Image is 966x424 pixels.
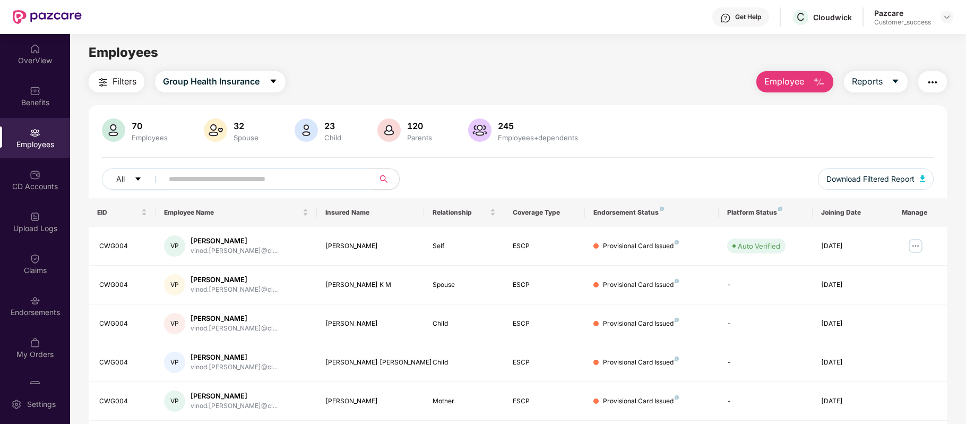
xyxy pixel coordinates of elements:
[269,77,278,87] span: caret-down
[433,208,488,217] span: Relationship
[920,175,925,182] img: svg+xml;base64,PHN2ZyB4bWxucz0iaHR0cDovL3d3dy53My5vcmcvMjAwMC9zdmciIHhtbG5zOnhsaW5rPSJodHRwOi8vd3...
[603,396,679,406] div: Provisional Card Issued
[164,352,185,373] div: VP
[405,121,434,131] div: 120
[424,198,505,227] th: Relationship
[30,337,40,348] img: svg+xml;base64,PHN2ZyBpZD0iTXlfT3JkZXJzIiBkYXRhLW5hbWU9Ik15IE9yZGVycyIgeG1sbnM9Imh0dHA6Ly93d3cudz...
[30,44,40,54] img: svg+xml;base64,PHN2ZyBpZD0iSG9tZSIgeG1sbnM9Imh0dHA6Ly93d3cudzMub3JnLzIwMDAvc3ZnIiB3aWR0aD0iMjAiIG...
[818,168,934,190] button: Download Filtered Report
[720,13,731,23] img: svg+xml;base64,PHN2ZyBpZD0iSGVscC0zMngzMiIgeG1sbnM9Imh0dHA6Ly93d3cudzMub3JnLzIwMDAvc3ZnIiB3aWR0aD...
[433,396,496,406] div: Mother
[191,275,278,285] div: [PERSON_NAME]
[943,13,951,21] img: svg+xml;base64,PHN2ZyBpZD0iRHJvcGRvd24tMzJ4MzIiIHhtbG5zPSJodHRwOi8vd3d3LnczLm9yZy8yMDAwL3N2ZyIgd2...
[30,253,40,264] img: svg+xml;base64,PHN2ZyBpZD0iQ2xhaW0iIHhtbG5zPSJodHRwOi8vd3d3LnczLm9yZy8yMDAwL3N2ZyIgd2lkdGg9IjIwIi...
[826,173,915,185] span: Download Filtered Report
[164,391,185,412] div: VP
[102,168,167,190] button: Allcaret-down
[97,208,139,217] span: EID
[191,236,278,246] div: [PERSON_NAME]
[30,295,40,306] img: svg+xml;base64,PHN2ZyBpZD0iRW5kb3JzZW1lbnRzIiB4bWxucz0iaHR0cDovL3d3dy53My5vcmcvMjAwMC9zdmciIHdpZH...
[821,358,885,368] div: [DATE]
[719,266,813,304] td: -
[89,198,156,227] th: EID
[191,324,278,334] div: vinod.[PERSON_NAME]@cl...
[926,76,939,89] img: svg+xml;base64,PHN2ZyB4bWxucz0iaHR0cDovL3d3dy53My5vcmcvMjAwMC9zdmciIHdpZHRoPSIyNCIgaGVpZ2h0PSIyNC...
[719,382,813,421] td: -
[102,118,125,142] img: svg+xml;base64,PHN2ZyB4bWxucz0iaHR0cDovL3d3dy53My5vcmcvMjAwMC9zdmciIHhtbG5zOnhsaW5rPSJodHRwOi8vd3...
[778,207,782,211] img: svg+xml;base64,PHN2ZyB4bWxucz0iaHR0cDovL3d3dy53My5vcmcvMjAwMC9zdmciIHdpZHRoPSI4IiBoZWlnaHQ9IjgiIH...
[735,13,761,21] div: Get Help
[433,319,496,329] div: Child
[513,241,576,251] div: ESCP
[603,358,679,368] div: Provisional Card Issued
[603,280,679,290] div: Provisional Card Issued
[89,71,144,92] button: Filters
[99,358,147,368] div: CWG004
[191,352,278,362] div: [PERSON_NAME]
[821,280,885,290] div: [DATE]
[513,396,576,406] div: ESCP
[821,319,885,329] div: [DATE]
[11,399,22,410] img: svg+xml;base64,PHN2ZyBpZD0iU2V0dGluZy0yMHgyMCIgeG1sbnM9Imh0dHA6Ly93d3cudzMub3JnLzIwMDAvc3ZnIiB3aW...
[675,240,679,244] img: svg+xml;base64,PHN2ZyB4bWxucz0iaHR0cDovL3d3dy53My5vcmcvMjAwMC9zdmciIHdpZHRoPSI4IiBoZWlnaHQ9IjgiIH...
[513,280,576,290] div: ESCP
[433,280,496,290] div: Spouse
[231,133,261,142] div: Spouse
[325,358,416,368] div: [PERSON_NAME] [PERSON_NAME]
[593,208,711,217] div: Endorsement Status
[660,207,664,211] img: svg+xml;base64,PHN2ZyB4bWxucz0iaHR0cDovL3d3dy53My5vcmcvMjAwMC9zdmciIHdpZHRoPSI4IiBoZWlnaHQ9IjgiIH...
[99,396,147,406] div: CWG004
[134,175,142,184] span: caret-down
[325,396,416,406] div: [PERSON_NAME]
[513,358,576,368] div: ESCP
[675,395,679,400] img: svg+xml;base64,PHN2ZyB4bWxucz0iaHR0cDovL3d3dy53My5vcmcvMjAwMC9zdmciIHdpZHRoPSI4IiBoZWlnaHQ9IjgiIH...
[295,118,318,142] img: svg+xml;base64,PHN2ZyB4bWxucz0iaHR0cDovL3d3dy53My5vcmcvMjAwMC9zdmciIHhtbG5zOnhsaW5rPSJodHRwOi8vd3...
[97,76,109,89] img: svg+xml;base64,PHN2ZyB4bWxucz0iaHR0cDovL3d3dy53My5vcmcvMjAwMC9zdmciIHdpZHRoPSIyNCIgaGVpZ2h0PSIyNC...
[813,76,825,89] img: svg+xml;base64,PHN2ZyB4bWxucz0iaHR0cDovL3d3dy53My5vcmcvMjAwMC9zdmciIHhtbG5zOnhsaW5rPSJodHRwOi8vd3...
[156,198,316,227] th: Employee Name
[325,241,416,251] div: [PERSON_NAME]
[738,241,780,251] div: Auto Verified
[675,357,679,361] img: svg+xml;base64,PHN2ZyB4bWxucz0iaHR0cDovL3d3dy53My5vcmcvMjAwMC9zdmciIHdpZHRoPSI4IiBoZWlnaHQ9IjgiIH...
[322,133,343,142] div: Child
[191,246,278,256] div: vinod.[PERSON_NAME]@cl...
[231,121,261,131] div: 32
[30,169,40,180] img: svg+xml;base64,PHN2ZyBpZD0iQ0RfQWNjb3VudHMiIGRhdGEtbmFtZT0iQ0QgQWNjb3VudHMiIHhtbG5zPSJodHRwOi8vd3...
[496,121,580,131] div: 245
[155,71,286,92] button: Group Health Insurancecaret-down
[513,319,576,329] div: ESCP
[468,118,491,142] img: svg+xml;base64,PHN2ZyB4bWxucz0iaHR0cDovL3d3dy53My5vcmcvMjAwMC9zdmciIHhtbG5zOnhsaW5rPSJodHRwOi8vd3...
[30,86,40,96] img: svg+xml;base64,PHN2ZyBpZD0iQmVuZWZpdHMiIHhtbG5zPSJodHRwOi8vd3d3LnczLm9yZy8yMDAwL3N2ZyIgd2lkdGg9Ij...
[675,318,679,322] img: svg+xml;base64,PHN2ZyB4bWxucz0iaHR0cDovL3d3dy53My5vcmcvMjAwMC9zdmciIHdpZHRoPSI4IiBoZWlnaHQ9IjgiIH...
[405,133,434,142] div: Parents
[164,235,185,257] div: VP
[893,198,947,227] th: Manage
[325,319,416,329] div: [PERSON_NAME]
[821,241,885,251] div: [DATE]
[317,198,424,227] th: Insured Name
[377,118,401,142] img: svg+xml;base64,PHN2ZyB4bWxucz0iaHR0cDovL3d3dy53My5vcmcvMjAwMC9zdmciIHhtbG5zOnhsaW5rPSJodHRwOi8vd3...
[164,274,185,295] div: VP
[30,379,40,390] img: svg+xml;base64,PHN2ZyBpZD0iUGF6Y2FyZCIgeG1sbnM9Imh0dHA6Ly93d3cudzMub3JnLzIwMDAvc3ZnIiB3aWR0aD0iMj...
[433,358,496,368] div: Child
[164,313,185,334] div: VP
[496,133,580,142] div: Employees+dependents
[30,128,40,138] img: svg+xml;base64,PHN2ZyBpZD0iRW1wbG95ZWVzIiB4bWxucz0iaHR0cDovL3d3dy53My5vcmcvMjAwMC9zdmciIHdpZHRoPS...
[433,241,496,251] div: Self
[719,304,813,343] td: -
[116,173,125,185] span: All
[163,75,260,88] span: Group Health Insurance
[764,75,804,88] span: Employee
[322,121,343,131] div: 23
[130,121,170,131] div: 70
[874,18,931,27] div: Customer_success
[719,343,813,382] td: -
[325,280,416,290] div: [PERSON_NAME] K M
[373,175,394,183] span: search
[24,399,59,410] div: Settings
[813,198,893,227] th: Joining Date
[821,396,885,406] div: [DATE]
[603,241,679,251] div: Provisional Card Issued
[191,401,278,411] div: vinod.[PERSON_NAME]@cl...
[89,45,158,60] span: Employees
